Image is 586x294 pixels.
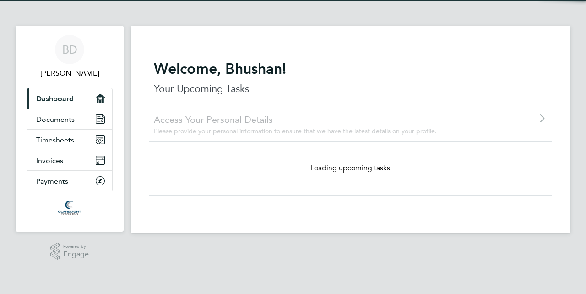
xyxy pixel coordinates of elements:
h2: Welcome, Bhushan! [154,60,548,78]
span: Payments [36,177,68,185]
span: Bhushan Dahat [27,68,113,79]
a: Invoices [27,150,112,170]
span: Documents [36,115,75,124]
a: Documents [27,109,112,129]
a: Go to home page [27,201,113,215]
span: Timesheets [36,136,74,144]
a: BD[PERSON_NAME] [27,35,113,79]
nav: Main navigation [16,26,124,232]
img: claremontconsulting1-logo-retina.png [58,201,81,215]
span: Engage [63,250,89,258]
span: Powered by [63,243,89,250]
span: BD [62,44,77,55]
p: Your Upcoming Tasks [154,82,548,96]
a: Dashboard [27,88,112,109]
a: Powered byEngage [50,243,89,260]
a: Timesheets [27,130,112,150]
span: Invoices [36,156,63,165]
span: Dashboard [36,94,74,103]
a: Payments [27,171,112,191]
